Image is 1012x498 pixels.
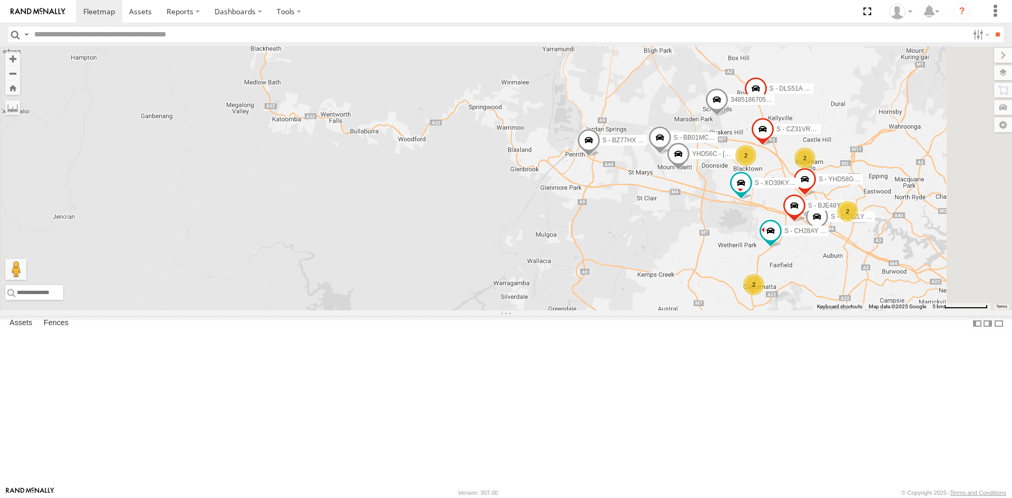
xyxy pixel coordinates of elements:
i: ? [953,3,970,20]
label: Measure [5,100,20,115]
img: rand-logo.svg [11,8,65,15]
button: Zoom out [5,66,20,81]
button: Zoom in [5,52,20,66]
button: Map scale: 5 km per 79 pixels [929,303,991,310]
span: 348518670590 [731,96,773,103]
span: S - DLS51A - [PERSON_NAME] [770,85,860,92]
a: Visit our Website [6,487,54,498]
div: 2 [794,148,815,169]
span: YHD56C - [PERSON_NAME] [692,150,775,158]
div: 2 [837,201,858,222]
label: Search Query [22,27,31,42]
span: S - YHD58G - [PERSON_NAME] [819,175,911,183]
span: S - BJE48Y - [PERSON_NAME] [808,201,898,209]
a: Terms and Conditions [950,490,1006,496]
label: Map Settings [994,118,1012,132]
span: S - CH28AY - [PERSON_NAME] [784,227,876,235]
div: Version: 307.00 [458,490,498,496]
span: S - CZ31VR - [PERSON_NAME] [776,125,868,132]
div: Tye Clark [885,4,916,19]
span: S - BZ77HX - [PERSON_NAME] [602,136,694,144]
div: 2 [743,274,764,295]
label: Fences [38,316,74,331]
div: © Copyright 2025 - [901,490,1006,496]
button: Drag Pegman onto the map to open Street View [5,259,26,280]
label: Dock Summary Table to the Right [982,316,993,331]
label: Search Filter Options [969,27,991,42]
span: Map data ©2025 Google [869,304,926,309]
span: 5 km [932,304,944,309]
button: Zoom Home [5,81,20,95]
a: Terms (opens in new tab) [996,305,1007,309]
label: Hide Summary Table [994,316,1004,331]
div: 2 [735,145,756,166]
label: Assets [4,316,37,331]
span: S - XO39KY - [PERSON_NAME] [755,179,847,187]
button: Keyboard shortcuts [817,303,862,310]
span: S - BB01MC - SPARE [674,134,735,141]
span: S - CQ32LY - [PERSON_NAME] [831,213,922,220]
label: Dock Summary Table to the Left [972,316,982,331]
